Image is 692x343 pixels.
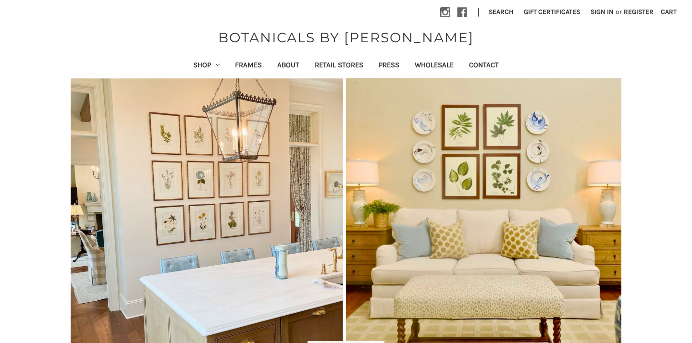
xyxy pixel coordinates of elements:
[461,54,507,78] a: Contact
[474,5,483,20] li: |
[307,54,371,78] a: Retail Stores
[185,54,228,78] a: Shop
[661,8,677,16] span: Cart
[270,54,307,78] a: About
[227,54,270,78] a: Frames
[407,54,461,78] a: Wholesale
[371,54,407,78] a: Press
[213,27,479,48] a: BOTANICALS BY [PERSON_NAME]
[615,7,623,17] span: or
